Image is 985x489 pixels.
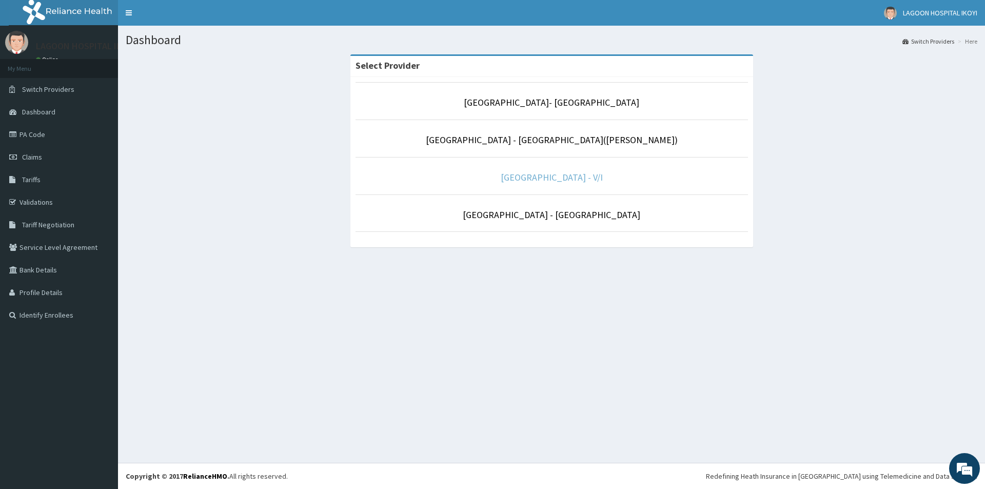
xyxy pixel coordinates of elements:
a: [GEOGRAPHIC_DATA]- [GEOGRAPHIC_DATA] [464,96,639,108]
span: LAGOON HOSPITAL IKOYI [903,8,977,17]
img: User Image [884,7,897,19]
a: Online [36,56,61,63]
strong: Copyright © 2017 . [126,472,229,481]
span: Dashboard [22,107,55,116]
span: Claims [22,152,42,162]
span: Tariffs [22,175,41,184]
a: [GEOGRAPHIC_DATA] - V/I [501,171,603,183]
a: RelianceHMO [183,472,227,481]
span: Tariff Negotiation [22,220,74,229]
a: [GEOGRAPHIC_DATA] - [GEOGRAPHIC_DATA] [463,209,640,221]
div: Redefining Heath Insurance in [GEOGRAPHIC_DATA] using Telemedicine and Data Science! [706,471,977,481]
footer: All rights reserved. [118,463,985,489]
span: Switch Providers [22,85,74,94]
h1: Dashboard [126,33,977,47]
p: LAGOON HOSPITAL IKOYI [36,42,135,51]
a: Switch Providers [902,37,954,46]
li: Here [955,37,977,46]
a: [GEOGRAPHIC_DATA] - [GEOGRAPHIC_DATA]([PERSON_NAME]) [426,134,678,146]
img: User Image [5,31,28,54]
strong: Select Provider [356,60,420,71]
